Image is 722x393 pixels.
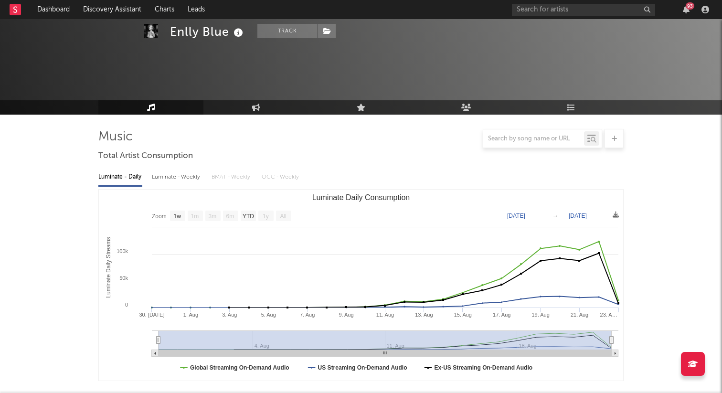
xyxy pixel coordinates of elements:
input: Search for artists [512,4,655,16]
text: 30. [DATE] [139,312,165,318]
text: 1m [191,213,199,220]
text: 23. A… [600,312,617,318]
text: 5. Aug [261,312,276,318]
text: 100k [117,248,128,254]
text: Luminate Daily Streams [105,237,112,297]
text: 7. Aug [300,312,315,318]
text: 50k [119,275,128,281]
button: Track [257,24,317,38]
text: 1. Aug [183,312,198,318]
text: 13. Aug [415,312,433,318]
text: YTD [243,213,254,220]
text: 11. Aug [376,312,394,318]
span: Total Artist Consumption [98,150,193,162]
text: Luminate Daily Consumption [312,193,410,202]
text: 9. Aug [339,312,353,318]
div: 93 [686,2,694,10]
text: → [552,212,558,219]
text: Global Streaming On-Demand Audio [190,364,289,371]
text: 19. Aug [532,312,550,318]
svg: Luminate Daily Consumption [99,190,623,381]
text: 0 [125,302,128,308]
div: Luminate - Daily [98,169,142,185]
text: 1y [263,213,269,220]
text: 21. Aug [571,312,588,318]
input: Search by song name or URL [483,135,584,143]
text: 3m [209,213,217,220]
text: 6m [226,213,234,220]
text: 1w [174,213,181,220]
text: 15. Aug [454,312,472,318]
text: 3. Aug [222,312,237,318]
text: US Streaming On-Demand Audio [318,364,407,371]
text: Ex-US Streaming On-Demand Audio [435,364,533,371]
button: 93 [683,6,690,13]
div: Luminate - Weekly [152,169,202,185]
text: All [280,213,286,220]
text: Zoom [152,213,167,220]
text: [DATE] [507,212,525,219]
text: 17. Aug [493,312,510,318]
text: [DATE] [569,212,587,219]
div: Enlly Blue [170,24,245,40]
